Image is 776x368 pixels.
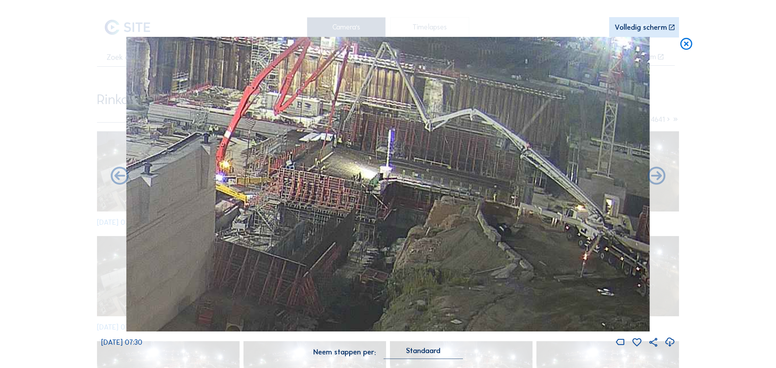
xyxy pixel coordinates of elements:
[126,37,650,331] img: Image
[101,338,142,347] span: [DATE] 07:30
[406,348,440,354] div: Standaard
[109,166,131,188] i: Forward
[313,349,376,356] div: Neem stappen per:
[384,348,463,359] div: Standaard
[615,24,667,31] div: Volledig scherm
[646,166,667,188] i: Back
